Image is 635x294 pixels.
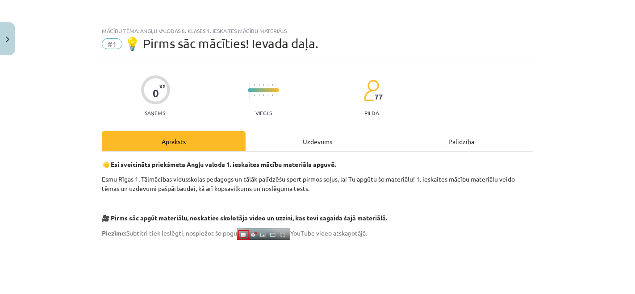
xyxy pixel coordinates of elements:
[153,87,159,99] div: 0
[263,84,264,86] img: icon-short-line-57e1e144782c952c97e751825c79c345078a6d821885a25fce030b3d8c18986b.svg
[267,94,268,96] img: icon-short-line-57e1e144782c952c97e751825c79c345078a6d821885a25fce030b3d8c18986b.svg
[102,229,126,237] strong: Piezīme:
[254,94,255,96] img: icon-short-line-57e1e144782c952c97e751825c79c345078a6d821885a25fce030b3d8c18986b.svg
[102,38,122,49] span: #1
[102,229,367,237] span: Subtitri tiek ieslēgti, nospiežot šo pogu YouTube video atskaņotājā.
[276,84,277,86] img: icon-short-line-57e1e144782c952c97e751825c79c345078a6d821885a25fce030b3d8c18986b.svg
[254,84,255,86] img: icon-short-line-57e1e144782c952c97e751825c79c345078a6d821885a25fce030b3d8c18986b.svg
[364,110,379,116] p: pilda
[102,28,533,34] div: Mācību tēma: Angļu valodas 8. klases 1. ieskaites mācību materiāls
[159,84,165,89] span: XP
[102,174,533,193] p: Esmu Rīgas 1. Tālmācības vidusskolas pedagogs un tālāk palīdzēšu spert pirmos soļus, lai Tu apgūt...
[363,79,379,102] img: students-c634bb4e5e11cddfef0936a35e636f08e4e9abd3cc4e673bd6f9a4125e45ecb1.svg
[125,36,318,51] span: 💡 Pirms sāc mācīties! Ievada daļa.
[250,82,251,99] img: icon-long-line-d9ea69661e0d244f92f715978eff75569469978d946b2353a9bb055b3ed8787d.svg
[246,131,389,151] div: Uzdevums
[272,94,273,96] img: icon-short-line-57e1e144782c952c97e751825c79c345078a6d821885a25fce030b3d8c18986b.svg
[102,160,336,168] strong: 👋 Esi sveicināts priekšmeta Angļu valoda 1. ieskaites mācību materiāla apguvē.
[6,37,9,42] img: icon-close-lesson-0947bae3869378f0d4975bcd49f059093ad1ed9edebbc8119c70593378902aed.svg
[255,110,272,116] p: Viegls
[141,110,170,116] p: Saņemsi
[276,94,277,96] img: icon-short-line-57e1e144782c952c97e751825c79c345078a6d821885a25fce030b3d8c18986b.svg
[272,84,273,86] img: icon-short-line-57e1e144782c952c97e751825c79c345078a6d821885a25fce030b3d8c18986b.svg
[102,214,387,222] strong: 🎥 Pirms sāc apgūt materiālu, noskaties skolotāja video un uzzini, kas tevi sagaida šajā materiālā.
[267,84,268,86] img: icon-short-line-57e1e144782c952c97e751825c79c345078a6d821885a25fce030b3d8c18986b.svg
[389,131,533,151] div: Palīdzība
[263,94,264,96] img: icon-short-line-57e1e144782c952c97e751825c79c345078a6d821885a25fce030b3d8c18986b.svg
[375,93,383,101] span: 77
[102,131,246,151] div: Apraksts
